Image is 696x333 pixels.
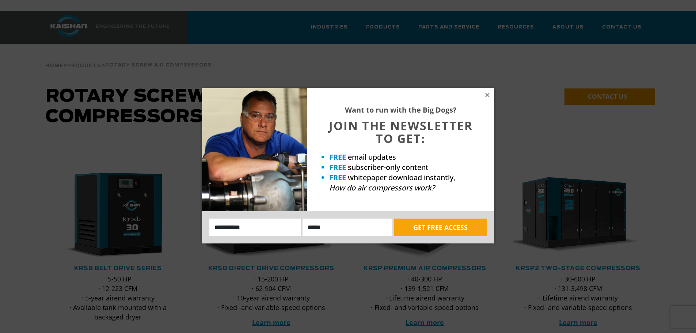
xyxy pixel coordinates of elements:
span: subscriber-only content [348,162,429,172]
span: email updates [348,152,396,162]
button: GET FREE ACCESS [394,219,487,236]
strong: FREE [329,152,346,162]
span: JOIN THE NEWSLETTER TO GET: [329,118,473,146]
span: whitepaper download instantly, [348,173,455,182]
strong: FREE [329,173,346,182]
button: Close [484,92,491,98]
strong: Want to run with the Big Dogs? [345,105,457,115]
em: How do air compressors work? [329,183,435,193]
strong: FREE [329,162,346,172]
input: Email [303,219,392,236]
input: Name: [209,219,301,236]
